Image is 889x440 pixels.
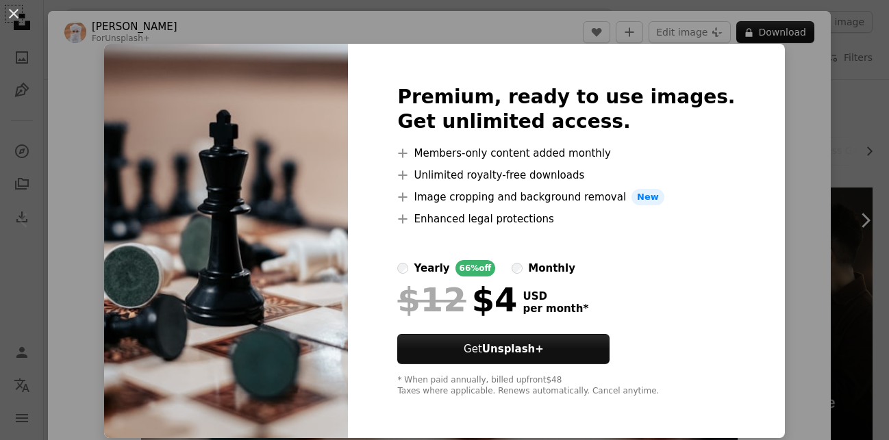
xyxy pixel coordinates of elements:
[631,189,664,205] span: New
[397,334,610,364] button: GetUnsplash+
[512,263,523,274] input: monthly
[414,260,449,276] div: yearly
[397,282,517,318] div: $4
[482,343,544,355] strong: Unsplash+
[397,211,735,227] li: Enhanced legal protections
[397,167,735,183] li: Unlimited royalty-free downloads
[397,263,408,274] input: yearly66%off
[397,145,735,161] li: Members-only content added monthly
[397,85,735,134] h2: Premium, ready to use images. Get unlimited access.
[397,375,735,397] div: * When paid annually, billed upfront $48 Taxes where applicable. Renews automatically. Cancel any...
[397,189,735,205] li: Image cropping and background removal
[104,44,348,438] img: premium_photo-1670183859029-99a0a2c1912b
[455,260,496,276] div: 66% off
[523,302,588,315] span: per month *
[528,260,575,276] div: monthly
[523,290,588,302] span: USD
[397,282,466,318] span: $12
